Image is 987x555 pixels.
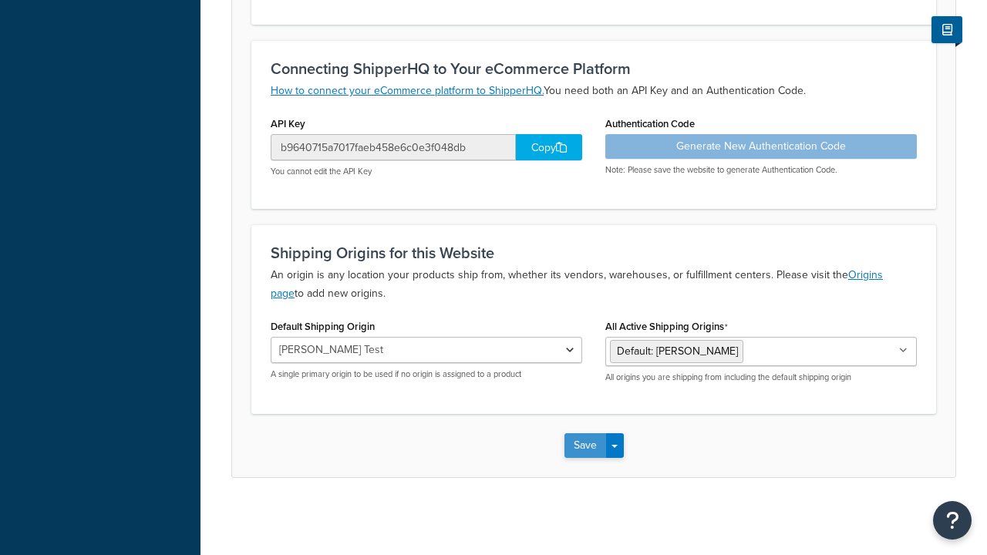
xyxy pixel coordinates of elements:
[605,321,728,333] label: All Active Shipping Origins
[271,266,917,303] p: An origin is any location your products ship from, whether its vendors, warehouses, or fulfillmen...
[617,343,738,359] span: Default: [PERSON_NAME]
[605,372,917,383] p: All origins you are shipping from including the default shipping origin
[271,244,917,261] h3: Shipping Origins for this Website
[605,118,695,129] label: Authentication Code
[271,118,305,129] label: API Key
[271,166,582,177] p: You cannot edit the API Key
[271,82,917,100] p: You need both an API Key and an Authentication Code.
[271,60,917,77] h3: Connecting ShipperHQ to Your eCommerce Platform
[271,368,582,380] p: A single primary origin to be used if no origin is assigned to a product
[933,501,972,540] button: Open Resource Center
[271,267,883,301] a: Origins page
[271,321,375,332] label: Default Shipping Origin
[564,433,606,458] button: Save
[605,164,917,176] p: Note: Please save the website to generate Authentication Code.
[931,16,962,43] button: Show Help Docs
[271,82,544,99] a: How to connect your eCommerce platform to ShipperHQ.
[516,134,582,160] div: Copy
